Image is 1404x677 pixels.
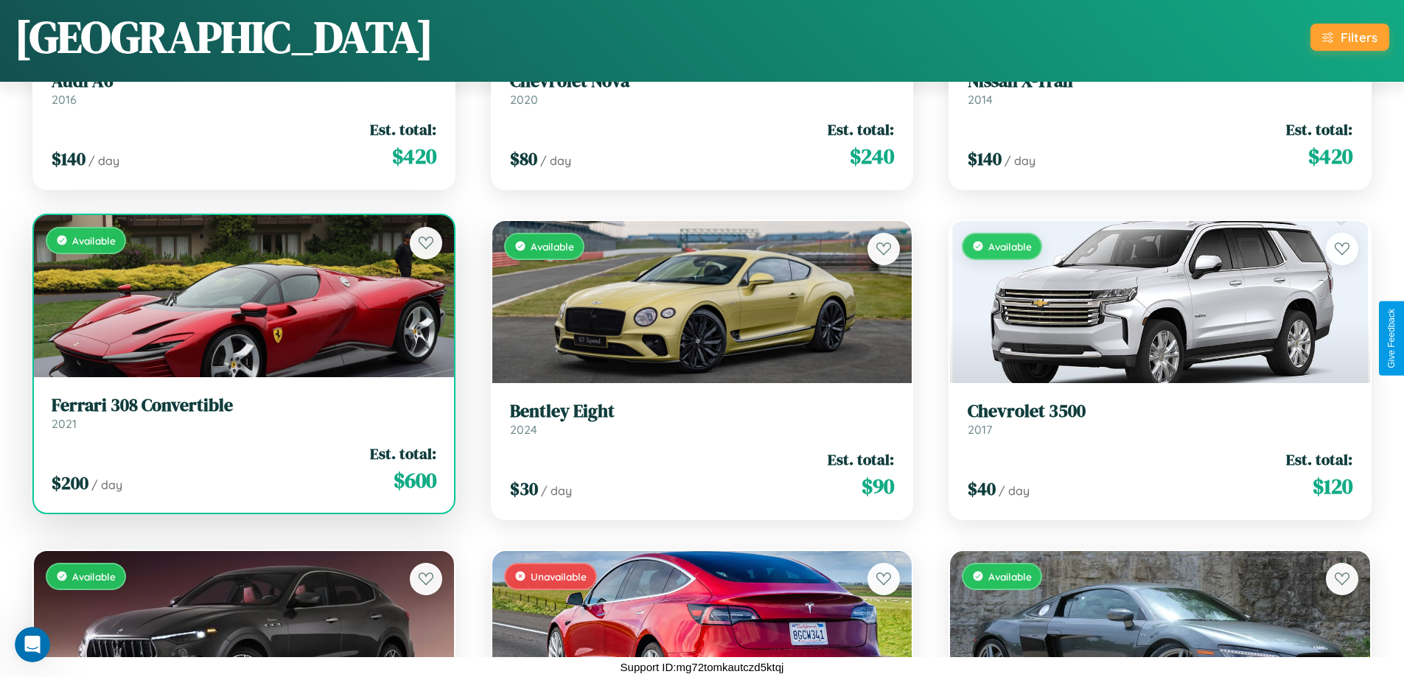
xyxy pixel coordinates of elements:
a: Nissan X-Trail2014 [968,71,1352,107]
span: Unavailable [531,570,587,583]
span: / day [88,153,119,168]
span: $ 90 [862,471,894,501]
span: $ 40 [968,477,996,501]
button: Filters [1310,24,1389,51]
a: Ferrari 308 Convertible2021 [52,395,436,431]
span: $ 120 [1313,471,1352,501]
span: / day [541,483,572,498]
span: / day [1005,153,1035,168]
span: $ 420 [1308,141,1352,171]
h3: Chevrolet Nova [510,71,895,92]
iframe: Intercom live chat [15,627,50,662]
h3: Ferrari 308 Convertible [52,395,436,416]
span: Est. total: [1286,119,1352,140]
span: / day [91,477,122,492]
a: Chevrolet 35002017 [968,401,1352,437]
span: $ 80 [510,147,537,171]
span: Available [72,570,116,583]
span: 2020 [510,92,538,107]
span: Est. total: [828,449,894,470]
span: / day [540,153,571,168]
h3: Bentley Eight [510,401,895,422]
h1: [GEOGRAPHIC_DATA] [15,7,433,67]
span: Available [988,570,1032,583]
span: Est. total: [1286,449,1352,470]
span: Est. total: [370,119,436,140]
span: Available [72,234,116,247]
span: $ 140 [968,147,1002,171]
span: 2021 [52,416,77,431]
p: Support ID: mg72tomkautczd5ktqj [621,657,784,677]
h3: Chevrolet 3500 [968,401,1352,422]
span: Available [988,240,1032,253]
a: Chevrolet Nova2020 [510,71,895,107]
span: 2014 [968,92,993,107]
span: $ 240 [850,141,894,171]
span: 2017 [968,422,992,437]
h3: Audi A6 [52,71,436,92]
span: Available [531,240,574,253]
div: Give Feedback [1386,309,1397,368]
span: $ 200 [52,471,88,495]
h3: Nissan X-Trail [968,71,1352,92]
span: 2024 [510,422,537,437]
span: $ 30 [510,477,538,501]
div: Filters [1341,29,1377,45]
a: Audi A62016 [52,71,436,107]
span: / day [999,483,1030,498]
span: Est. total: [828,119,894,140]
span: $ 140 [52,147,85,171]
span: Est. total: [370,443,436,464]
span: $ 600 [394,466,436,495]
span: $ 420 [392,141,436,171]
a: Bentley Eight2024 [510,401,895,437]
span: 2016 [52,92,77,107]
